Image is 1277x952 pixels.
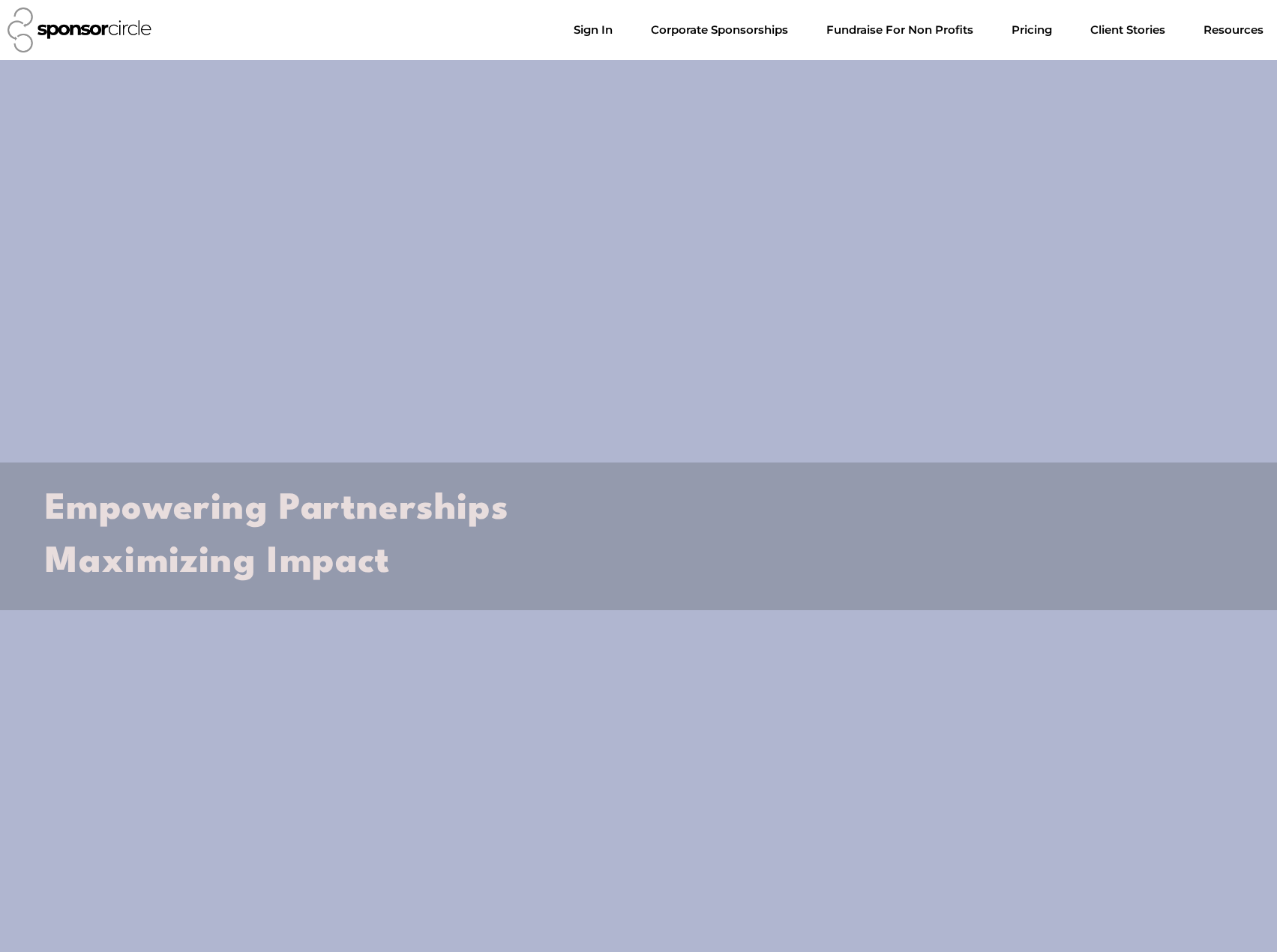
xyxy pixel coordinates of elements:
a: Resources [1192,15,1276,45]
h2: Empowering Partnerships Maximizing Impact [45,483,1232,590]
a: Corporate SponsorshipsMenu Toggle [639,15,800,45]
a: Sign In [562,15,625,45]
nav: Menu [562,15,1276,45]
a: Fundraise For Non ProfitsMenu Toggle [814,15,985,45]
a: Pricing [1000,15,1064,45]
a: Client Stories [1078,15,1177,45]
img: Sponsor Circle logo [7,7,151,52]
